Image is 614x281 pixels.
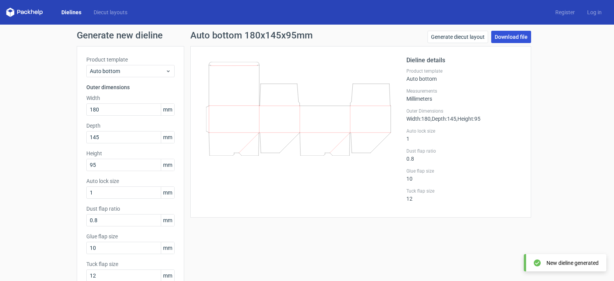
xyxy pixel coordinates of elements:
a: Download file [491,31,531,43]
label: Product template [86,56,175,63]
div: 0.8 [406,148,522,162]
a: Diecut layouts [87,8,134,16]
label: Glue flap size [86,233,175,240]
label: Measurements [406,88,522,94]
a: Generate diecut layout [427,31,488,43]
span: , Height : 95 [456,116,480,122]
label: Product template [406,68,522,74]
label: Tuck flap size [86,260,175,268]
span: , Depth : 145 [431,116,456,122]
label: Auto lock size [86,177,175,185]
a: Register [549,8,581,16]
span: Auto bottom [90,67,165,75]
label: Auto lock size [406,128,522,134]
span: mm [161,104,174,115]
div: 10 [406,168,522,182]
span: mm [161,159,174,171]
a: Log in [581,8,608,16]
div: 1 [406,128,522,142]
span: mm [161,131,174,143]
label: Depth [86,122,175,130]
label: Height [86,150,175,157]
label: Glue flap size [406,168,522,174]
label: Width [86,94,175,102]
h1: Generate new dieline [77,31,537,40]
label: Dust flap ratio [86,205,175,213]
span: Width : 180 [406,116,431,122]
label: Outer Dimensions [406,108,522,114]
span: mm [161,214,174,226]
label: Tuck flap size [406,188,522,194]
label: Dust flap ratio [406,148,522,154]
a: Dielines [55,8,87,16]
div: Auto bottom [406,68,522,82]
div: Millimeters [406,88,522,102]
h2: Dieline details [406,56,522,65]
span: mm [161,242,174,254]
div: New dieline generated [546,259,599,267]
h3: Outer dimensions [86,83,175,91]
div: 12 [406,188,522,202]
span: mm [161,187,174,198]
h1: Auto bottom 180x145x95mm [190,31,313,40]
